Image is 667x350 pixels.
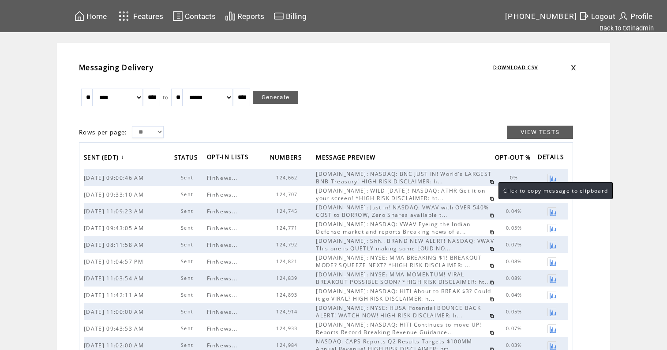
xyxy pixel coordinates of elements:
[316,271,492,286] span: [DOMAIN_NAME]: NYSE: MMA MOMENTUM! VIRAL BREAKOUT POSSIBLE SOON? *HIGH RISK DISCLAIMER: ht...
[506,275,525,281] span: 0.08%
[181,309,195,315] span: Sent
[538,151,566,165] span: DETAILS
[506,242,525,248] span: 0.07%
[237,12,264,21] span: Reports
[207,275,240,282] span: FinNews...
[84,291,146,299] span: [DATE] 11:42:11 AM
[274,11,284,22] img: creidtcard.svg
[86,12,107,21] span: Home
[181,258,195,264] span: Sent
[181,191,195,197] span: Sent
[495,151,536,165] a: OPT-OUT %
[185,12,216,21] span: Contacts
[272,9,308,23] a: Billing
[276,325,300,331] span: 124,933
[74,11,85,22] img: home.svg
[506,292,525,298] span: 0.04%
[316,151,378,166] span: MESSAGE PREVIEW
[507,126,573,139] a: VIEW TESTS
[618,11,629,22] img: profile.svg
[207,191,240,198] span: FinNews...
[84,241,146,249] span: [DATE] 08:11:58 AM
[181,208,195,214] span: Sent
[207,325,240,332] span: FinNews...
[316,187,485,202] span: [DOMAIN_NAME]: WILD [DATE]! NASDAQ: ATHR Get it on your screen! *HIGH RISK DISCLAIMER: ht...
[224,9,266,23] a: Reports
[73,9,108,23] a: Home
[276,275,300,281] span: 124,839
[506,342,525,348] span: 0.03%
[207,224,240,232] span: FinNews...
[163,94,169,101] span: to
[79,63,154,72] span: Messaging Delivery
[207,291,240,299] span: FinNews...
[84,325,146,332] span: [DATE] 09:43:53 AM
[84,224,146,232] span: [DATE] 09:43:05 AM
[84,258,146,265] span: [DATE] 01:04:57 PM
[506,225,525,231] span: 0.05%
[505,12,577,21] span: [PHONE_NUMBER]
[316,220,470,235] span: [DOMAIN_NAME]: NASDAQ: VWAV Eyeing the Indian Defense market and reports Breaking news of a...
[495,151,533,166] span: OPT-OUT %
[276,225,300,231] span: 124,771
[316,151,380,165] a: MESSAGE PREVIEW
[316,304,481,319] span: [DOMAIN_NAME]: NYSE: HUSA Potential BOUNCE BACK ALERT! WATCH NOW! HIGH RISK DISCLAIMER: h...
[600,24,654,32] a: Back to txtinadmin
[225,11,236,22] img: chart.svg
[84,191,146,198] span: [DATE] 09:33:10 AM
[276,191,300,197] span: 124,707
[181,292,195,298] span: Sent
[181,325,195,331] span: Sent
[506,309,525,315] span: 0.05%
[316,237,494,252] span: [DOMAIN_NAME]: Shh.. BRAND NEW ALERT! NASDAQ: VWAV This one is QUETLY making some LOUD NO...
[253,91,299,104] a: Generate
[115,7,165,25] a: Features
[316,254,482,269] span: [DOMAIN_NAME]: NYSE: MMA BREAKING $1! BREAKOUT MODE? SQUEEZE NEXT? *HIGH RISK DISCLAIMER: ...
[207,241,240,249] span: FinNews...
[84,208,146,215] span: [DATE] 11:09:23 AM
[84,308,146,316] span: [DATE] 11:00:00 AM
[493,64,538,71] a: DOWNLOAD CSV
[171,9,217,23] a: Contacts
[84,174,146,182] span: [DATE] 09:00:46 AM
[503,187,608,194] span: Click to copy message to clipboard
[506,208,525,214] span: 0.04%
[207,308,240,316] span: FinNews...
[591,12,615,21] span: Logout
[174,151,202,165] a: STATUS
[577,9,617,23] a: Logout
[181,175,195,181] span: Sent
[174,151,200,166] span: STATUS
[270,151,304,166] span: NUMBERS
[276,342,300,348] span: 124,984
[172,11,183,22] img: contacts.svg
[207,151,251,165] span: OPT-IN LISTS
[579,11,589,22] img: exit.svg
[181,342,195,348] span: Sent
[286,12,307,21] span: Billing
[207,258,240,265] span: FinNews...
[133,12,163,21] span: Features
[270,151,306,165] a: NUMBERS
[617,9,654,23] a: Profile
[84,151,127,165] a: SENT (EDT)↓
[116,9,131,23] img: features.svg
[207,342,240,349] span: FinNews...
[316,321,481,336] span: [DOMAIN_NAME]: NASDAQ: HITI Continues to move UP! Reports Record Breaking Revenue Guidance...
[207,174,240,182] span: FinNews...
[84,275,146,282] span: [DATE] 11:03:54 AM
[84,151,121,166] span: SENT (EDT)
[630,12,652,21] span: Profile
[207,208,240,215] span: FinNews...
[276,292,300,298] span: 124,893
[276,208,300,214] span: 124,745
[84,342,146,349] span: [DATE] 11:02:00 AM
[181,225,195,231] span: Sent
[79,128,127,136] span: Rows per page:
[316,204,489,219] span: [DOMAIN_NAME]: Just in! NASDAQ: VWAV with OVER 540% COST to BORROW, Zero Shares available t...
[506,325,525,331] span: 0.07%
[181,242,195,248] span: Sent
[181,275,195,281] span: Sent
[276,258,300,264] span: 124,821
[276,309,300,315] span: 124,914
